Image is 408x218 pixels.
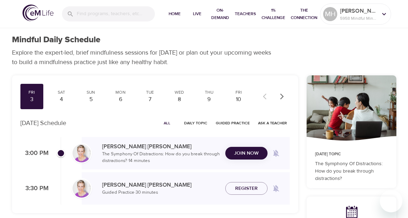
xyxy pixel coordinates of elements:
[12,48,276,67] p: Explore the expert-led, brief mindfulness sessions for [DATE] or plan out your upcoming weeks to ...
[23,89,41,95] div: Fri
[184,120,207,126] span: Daily Topic
[200,95,218,104] div: 9
[82,95,100,104] div: 5
[380,190,402,212] iframe: Button to launch messaging window
[20,118,66,128] p: [DATE] Schedule
[141,89,159,95] div: Tue
[315,151,388,157] p: [DATE] Topic
[340,7,377,15] p: [PERSON_NAME] back East
[112,95,129,104] div: 6
[159,120,176,126] span: All
[20,149,49,158] p: 3:00 PM
[102,181,220,189] p: [PERSON_NAME] [PERSON_NAME]
[315,160,388,182] p: The Symphony Of Distractions: How do you break through distractions?
[213,118,252,129] button: Guided Practice
[102,142,220,151] p: [PERSON_NAME] [PERSON_NAME]
[268,145,284,162] span: Remind me when a class goes live every Friday at 3:00 PM
[262,7,285,21] span: 1% Challenge
[181,118,210,129] button: Daily Topic
[23,95,41,104] div: 3
[20,184,49,193] p: 3:30 PM
[216,120,250,126] span: Guided Practice
[234,149,259,158] span: Join Now
[156,118,178,129] button: All
[200,89,218,95] div: Thu
[225,182,268,195] button: Register
[73,179,91,198] img: kellyb.jpg
[235,10,256,18] span: Teachers
[73,144,91,162] img: kellyb.jpg
[230,95,247,104] div: 10
[141,95,159,104] div: 7
[52,95,70,104] div: 4
[23,5,54,21] img: logo
[258,120,287,126] span: Ask a Teacher
[171,95,188,104] div: 8
[52,89,70,95] div: Sat
[340,15,377,21] p: 5958 Mindful Minutes
[268,180,284,197] span: Remind me when a class goes live every Friday at 3:30 PM
[102,151,220,164] p: The Symphony Of Distractions: How do you break through distractions? · 14 minutes
[291,7,317,21] span: The Connection
[235,184,258,193] span: Register
[77,6,155,21] input: Find programs, teachers, etc...
[189,10,206,18] span: Live
[323,7,337,21] div: MH
[225,147,268,160] button: Join Now
[211,7,229,21] span: On-Demand
[166,10,183,18] span: Home
[82,89,100,95] div: Sun
[230,89,247,95] div: Fri
[12,35,100,45] h1: Mindful Daily Schedule
[112,89,129,95] div: Mon
[255,118,290,129] button: Ask a Teacher
[171,89,188,95] div: Wed
[102,189,220,196] p: Guided Practice · 30 minutes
